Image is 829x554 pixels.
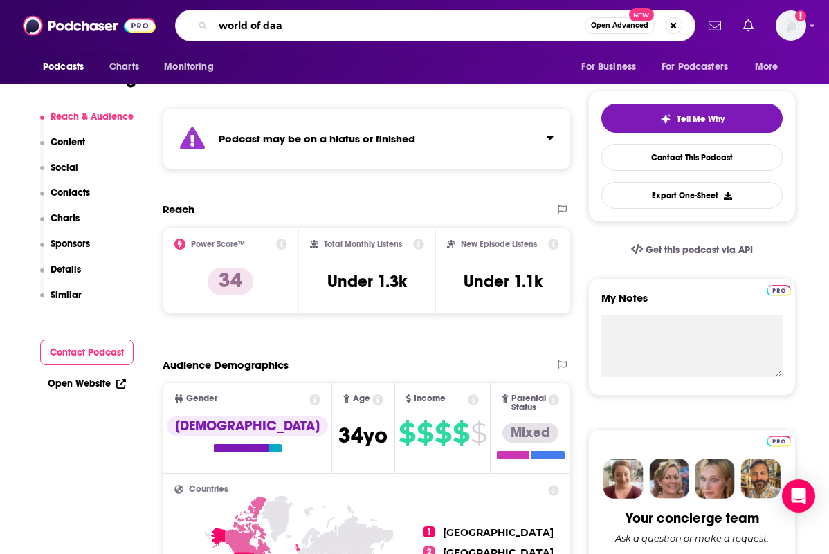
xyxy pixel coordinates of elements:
div: Your concierge team [626,510,759,527]
span: $ [435,422,451,444]
p: Similar [51,289,82,301]
span: More [755,57,778,77]
button: Show profile menu [776,10,806,41]
a: Show notifications dropdown [738,14,759,37]
span: Open Advanced [591,22,648,29]
span: [GEOGRAPHIC_DATA] [443,526,554,539]
p: Details [51,264,81,275]
img: Jon Profile [740,459,781,499]
img: tell me why sparkle [660,113,671,124]
button: open menu [745,54,796,80]
span: New [629,8,654,21]
button: Content [40,136,86,162]
h2: Reach [163,203,194,216]
button: open menu [154,54,231,80]
svg: Add a profile image [795,10,806,21]
img: Jules Profile [695,459,735,499]
img: Sydney Profile [603,459,644,499]
button: Sponsors [40,238,91,264]
strong: Podcast may be on a hiatus or finished [219,132,415,145]
a: Get this podcast via API [620,233,764,267]
span: $ [417,422,433,444]
button: Similar [40,289,82,315]
span: Monitoring [164,57,213,77]
span: Countries [189,485,228,494]
button: open menu [653,54,748,80]
span: $ [399,422,415,444]
p: Sponsors [51,238,90,250]
img: Barbara Profile [649,459,689,499]
p: Charts [51,212,80,224]
span: Podcasts [43,57,84,77]
span: 1 [423,526,435,537]
a: Contact This Podcast [601,144,783,171]
button: open menu [33,54,102,80]
img: Podchaser - Follow, Share and Rate Podcasts [23,12,156,39]
button: Details [40,264,82,289]
span: $ [471,422,486,444]
input: Search podcasts, credits, & more... [213,15,585,37]
img: Podchaser Pro [767,436,791,447]
span: Tell Me Why [677,113,725,124]
span: Gender [186,394,217,403]
button: Reach & Audience [40,111,134,136]
div: Search podcasts, credits, & more... [175,10,695,41]
p: Reach & Audience [51,111,134,122]
a: Show notifications dropdown [703,14,727,37]
p: Contacts [51,187,90,198]
span: $ [453,422,469,444]
h2: Total Monthly Listens [324,239,402,249]
h3: Under 1.1k [464,271,543,292]
h2: New Episode Listens [461,239,537,249]
a: Pro website [767,434,791,447]
img: User Profile [776,10,806,41]
span: For Business [581,57,636,77]
h3: Under 1.3k [327,271,407,292]
span: 34 yo [338,422,388,449]
span: Logged in as Isabellaoidem [776,10,806,41]
button: Open AdvancedNew [585,17,655,34]
a: Pro website [767,283,791,296]
a: Open Website [48,378,126,389]
p: Content [51,136,85,148]
div: Ask a question or make a request. [615,533,769,544]
button: Social [40,162,79,187]
span: Parental Status [511,394,546,412]
span: For Podcasters [662,57,728,77]
h2: Audience Demographics [163,358,289,371]
button: open menu [572,54,653,80]
span: Income [414,394,446,403]
button: tell me why sparkleTell Me Why [601,104,783,133]
div: Mixed [502,423,558,443]
img: Podchaser Pro [767,285,791,296]
span: Get this podcast via API [646,244,753,256]
div: Open Intercom Messenger [782,479,815,513]
h2: Power Score™ [191,239,245,249]
a: Charts [100,54,147,80]
span: Charts [109,57,139,77]
button: Contacts [40,187,91,212]
div: [DEMOGRAPHIC_DATA] [167,416,328,436]
span: Age [353,394,370,403]
label: My Notes [601,291,783,315]
section: Click to expand status details [163,108,571,169]
p: Social [51,162,78,174]
p: 34 [208,268,253,295]
button: Contact Podcast [40,340,134,365]
button: Export One-Sheet [601,182,783,209]
button: Charts [40,212,80,238]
